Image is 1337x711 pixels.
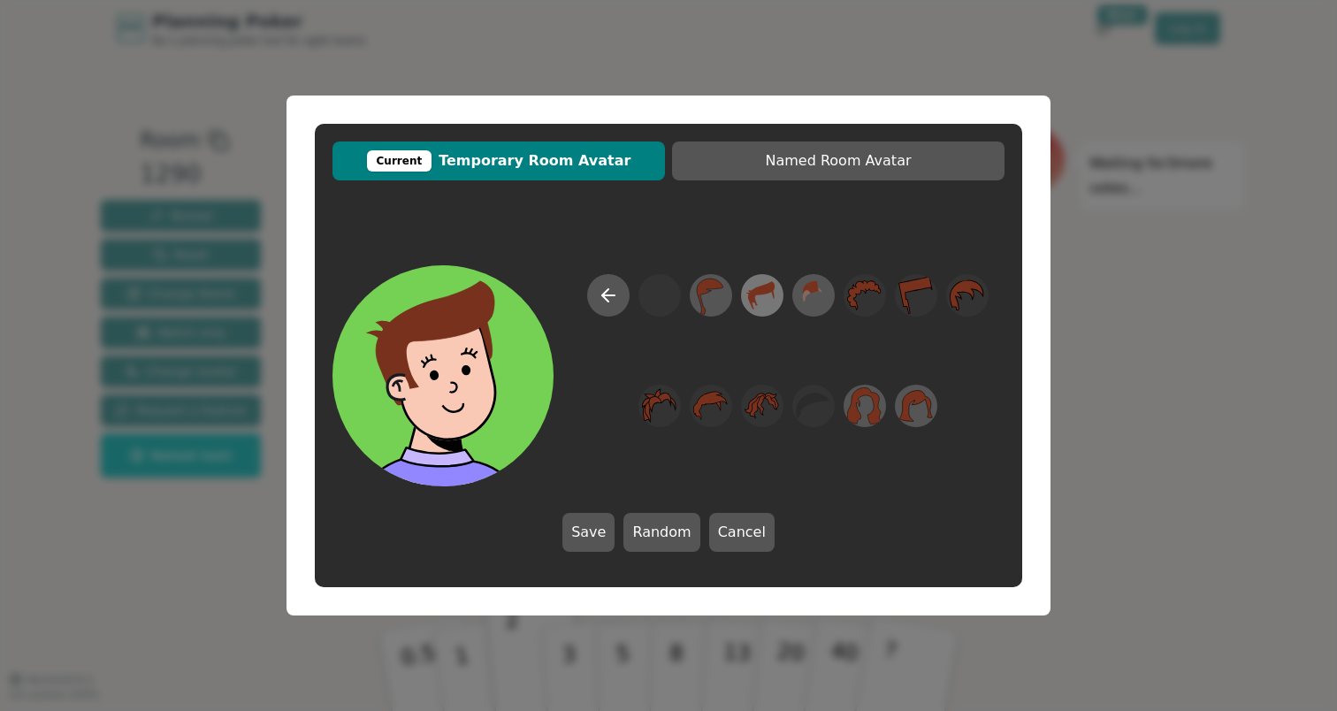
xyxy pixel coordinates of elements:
[709,513,775,552] button: Cancel
[672,141,1005,180] button: Named Room Avatar
[562,513,615,552] button: Save
[332,141,665,180] button: CurrentTemporary Room Avatar
[367,150,432,172] div: Current
[341,150,656,172] span: Temporary Room Avatar
[681,150,996,172] span: Named Room Avatar
[623,513,699,552] button: Random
